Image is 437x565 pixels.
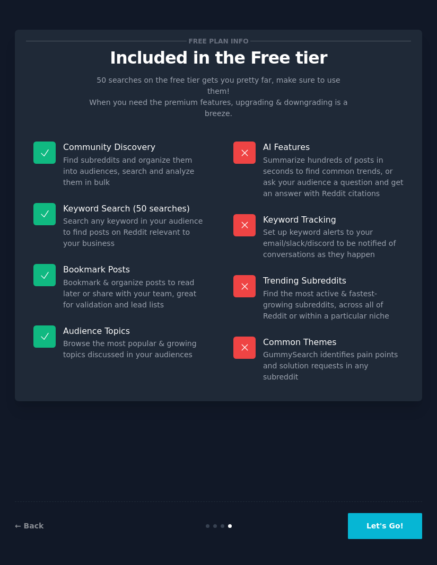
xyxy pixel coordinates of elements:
p: Included in the Free tier [26,49,411,67]
p: Keyword Search (50 searches) [63,203,204,214]
p: AI Features [263,142,404,153]
dd: Set up keyword alerts to your email/slack/discord to be notified of conversations as they happen [263,227,404,260]
dd: GummySearch identifies pain points and solution requests in any subreddit [263,349,404,383]
p: Common Themes [263,337,404,348]
p: Trending Subreddits [263,275,404,286]
p: Community Discovery [63,142,204,153]
span: Free plan info [187,36,250,47]
p: Keyword Tracking [263,214,404,225]
p: 50 searches on the free tier gets you pretty far, make sure to use them! When you need the premiu... [85,75,352,119]
dd: Summarize hundreds of posts in seconds to find common trends, or ask your audience a question and... [263,155,404,199]
button: Let's Go! [348,513,422,539]
dd: Search any keyword in your audience to find posts on Reddit relevant to your business [63,216,204,249]
a: ← Back [15,522,43,530]
p: Bookmark Posts [63,264,204,275]
dd: Bookmark & organize posts to read later or share with your team, great for validation and lead lists [63,277,204,311]
dd: Find subreddits and organize them into audiences, search and analyze them in bulk [63,155,204,188]
dd: Find the most active & fastest-growing subreddits, across all of Reddit or within a particular niche [263,288,404,322]
p: Audience Topics [63,325,204,337]
dd: Browse the most popular & growing topics discussed in your audiences [63,338,204,360]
